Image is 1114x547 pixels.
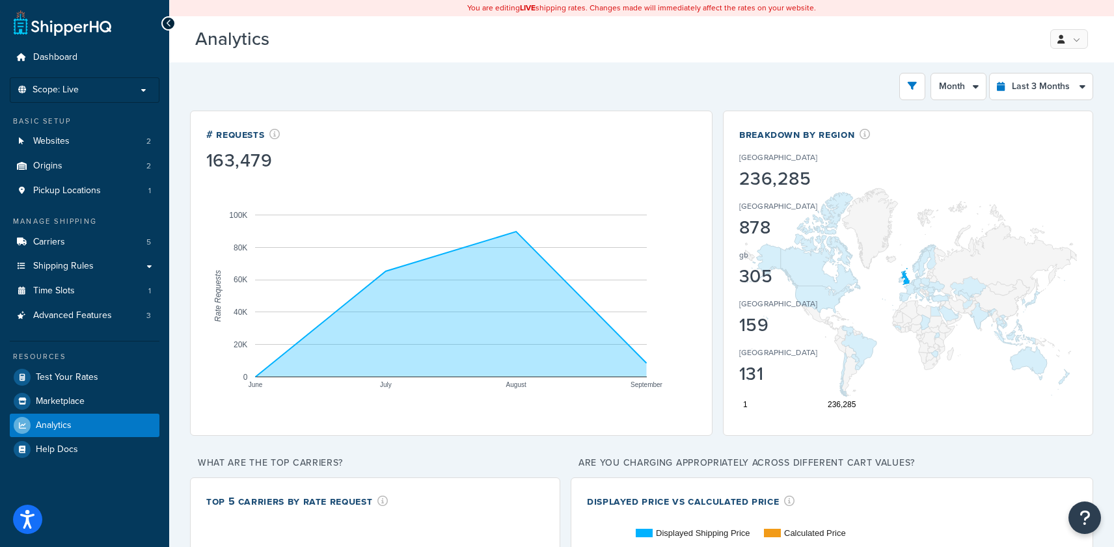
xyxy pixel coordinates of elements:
span: Websites [33,136,70,147]
b: LIVE [520,2,536,14]
text: June [249,380,263,388]
text: 100K [229,210,247,219]
div: Resources [10,351,159,362]
a: Origins2 [10,154,159,178]
li: Time Slots [10,279,159,303]
div: 163,479 [206,152,280,170]
div: 159 [739,316,858,334]
li: Pickup Locations [10,179,159,203]
span: Pickup Locations [33,185,101,196]
li: Origins [10,154,159,178]
a: Websites2 [10,129,159,153]
text: 20K [234,340,247,349]
text: 0 [243,372,248,381]
li: Carriers [10,230,159,254]
a: Advanced Features3 [10,304,159,328]
span: 3 [146,310,151,321]
text: 80K [234,243,247,252]
li: Advanced Features [10,304,159,328]
span: Time Slots [33,286,75,297]
span: 5 [146,237,151,248]
a: Dashboard [10,46,159,70]
div: 131 [739,365,858,383]
button: open filter drawer [899,73,925,100]
span: Analytics [36,420,72,431]
a: Analytics [10,414,159,437]
span: 2 [146,136,151,147]
a: Help Docs [10,438,159,461]
div: Breakdown by Region [739,127,871,142]
button: Open Resource Center [1068,501,1101,534]
span: Beta [273,34,317,49]
span: Help Docs [36,444,78,455]
div: # Requests [206,127,280,142]
p: Are you charging appropriately across different cart values? [571,454,1093,472]
p: gb [739,249,748,261]
div: Top 5 Carriers by Rate Request [206,494,388,509]
p: [GEOGRAPHIC_DATA] [739,298,817,310]
text: Rate Requests [213,270,223,321]
div: 878 [739,219,858,237]
a: Carriers5 [10,230,159,254]
text: July [380,380,392,388]
a: Test Your Rates [10,366,159,389]
text: 236,285 [828,400,856,409]
div: 305 [739,267,858,286]
span: Scope: Live [33,85,79,96]
h3: Analytics [195,29,1028,49]
text: August [506,380,526,388]
text: Calculated Price [784,528,846,538]
div: Displayed Price vs Calculated Price [587,494,795,509]
text: 60K [234,275,247,284]
a: Shipping Rules [10,254,159,278]
li: Websites [10,129,159,153]
a: Marketplace [10,390,159,413]
a: Pickup Locations1 [10,179,159,203]
span: Advanced Features [33,310,112,321]
text: September [631,380,663,388]
span: Marketplace [36,396,85,407]
span: 2 [146,161,151,172]
svg: A chart. [206,172,696,420]
span: Shipping Rules [33,261,94,272]
div: Manage Shipping [10,216,159,227]
p: [GEOGRAPHIC_DATA] [739,200,817,212]
span: 1 [148,185,151,196]
svg: A chart. [739,169,1077,416]
div: 236,285 [739,170,858,188]
p: [GEOGRAPHIC_DATA] [739,347,817,358]
span: Origins [33,161,62,172]
span: 1 [148,286,151,297]
span: Carriers [33,237,65,248]
a: Time Slots1 [10,279,159,303]
text: 40K [234,308,247,317]
p: [GEOGRAPHIC_DATA] [739,152,817,163]
text: Displayed Shipping Price [656,528,750,538]
div: Basic Setup [10,116,159,127]
text: 1 [743,400,748,409]
p: What are the top carriers? [190,454,560,472]
span: Dashboard [33,52,77,63]
span: Test Your Rates [36,372,98,383]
